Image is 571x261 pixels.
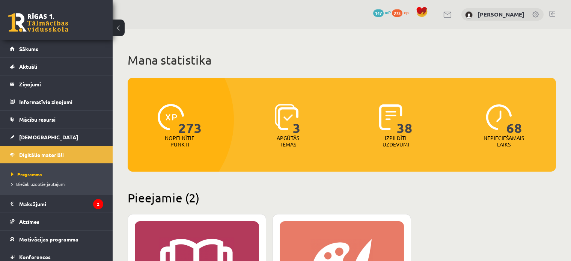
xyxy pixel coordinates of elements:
[10,111,103,128] a: Mācību resursi
[465,11,473,19] img: Edgars Ivanovs
[19,236,78,243] span: Motivācijas programma
[404,9,408,15] span: xp
[379,104,402,130] img: icon-completed-tasks-ad58ae20a441b2904462921112bc710f1caf180af7a3daa7317a5a94f2d26646.svg
[506,104,522,135] span: 68
[11,181,66,187] span: Biežāk uzdotie jautājumi
[19,253,51,260] span: Konferences
[19,218,39,225] span: Atzīmes
[10,146,103,163] a: Digitālie materiāli
[11,181,105,187] a: Biežāk uzdotie jautājumi
[19,195,103,213] legend: Maksājumi
[10,40,103,57] a: Sākums
[397,104,413,135] span: 38
[128,53,556,68] h1: Mana statistika
[10,128,103,146] a: [DEMOGRAPHIC_DATA]
[19,63,37,70] span: Aktuāli
[10,58,103,75] a: Aktuāli
[165,135,194,148] p: Nopelnītie punkti
[10,213,103,230] a: Atzīmes
[392,9,402,17] span: 273
[293,104,301,135] span: 3
[19,116,56,123] span: Mācību resursi
[178,104,202,135] span: 273
[478,11,524,18] a: [PERSON_NAME]
[275,104,298,130] img: icon-learned-topics-4a711ccc23c960034f471b6e78daf4a3bad4a20eaf4de84257b87e66633f6470.svg
[385,9,391,15] span: mP
[8,13,68,32] a: Rīgas 1. Tālmācības vidusskola
[486,104,512,130] img: icon-clock-7be60019b62300814b6bd22b8e044499b485619524d84068768e800edab66f18.svg
[10,93,103,110] a: Informatīvie ziņojumi
[10,231,103,248] a: Motivācijas programma
[128,190,556,205] h2: Pieejamie (2)
[158,104,184,130] img: icon-xp-0682a9bc20223a9ccc6f5883a126b849a74cddfe5390d2b41b4391c66f2066e7.svg
[11,171,105,178] a: Programma
[273,135,303,148] p: Apgūtās tēmas
[10,75,103,93] a: Ziņojumi
[392,9,412,15] a: 273 xp
[11,171,42,177] span: Programma
[381,135,410,148] p: Izpildīti uzdevumi
[93,199,103,209] i: 2
[373,9,391,15] a: 147 mP
[19,75,103,93] legend: Ziņojumi
[10,195,103,213] a: Maksājumi2
[19,151,64,158] span: Digitālie materiāli
[373,9,384,17] span: 147
[484,135,524,148] p: Nepieciešamais laiks
[19,45,38,52] span: Sākums
[19,134,78,140] span: [DEMOGRAPHIC_DATA]
[19,93,103,110] legend: Informatīvie ziņojumi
